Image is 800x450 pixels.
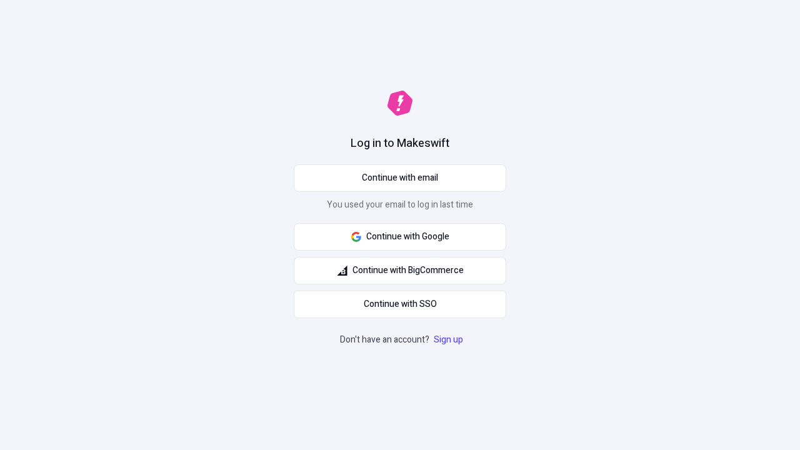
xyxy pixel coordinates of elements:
a: Continue with SSO [294,291,506,318]
button: Continue with email [294,164,506,192]
button: Continue with BigCommerce [294,257,506,284]
h1: Log in to Makeswift [351,136,449,152]
p: You used your email to log in last time [294,198,506,217]
button: Continue with Google [294,223,506,251]
span: Continue with BigCommerce [352,264,464,277]
span: Continue with Google [366,230,449,244]
a: Sign up [431,333,466,346]
p: Don't have an account? [340,333,466,347]
span: Continue with email [362,171,438,185]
